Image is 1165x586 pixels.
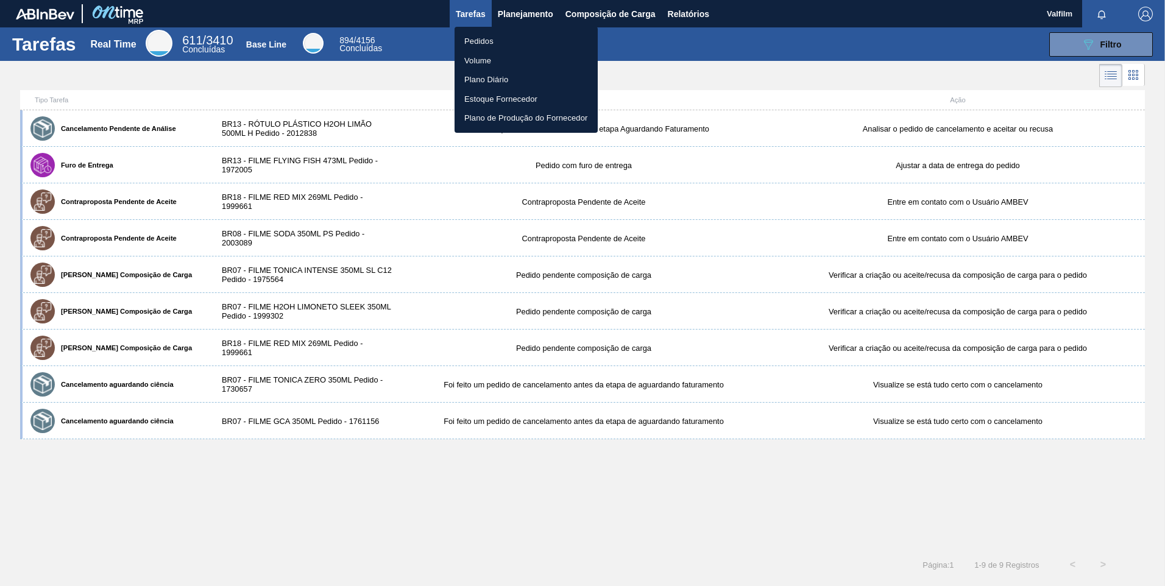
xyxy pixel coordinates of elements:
a: Volume [455,51,598,71]
a: Estoque Fornecedor [455,90,598,109]
a: Pedidos [455,32,598,51]
a: Plano Diário [455,70,598,90]
a: Plano de Produção do Fornecedor [455,108,598,128]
